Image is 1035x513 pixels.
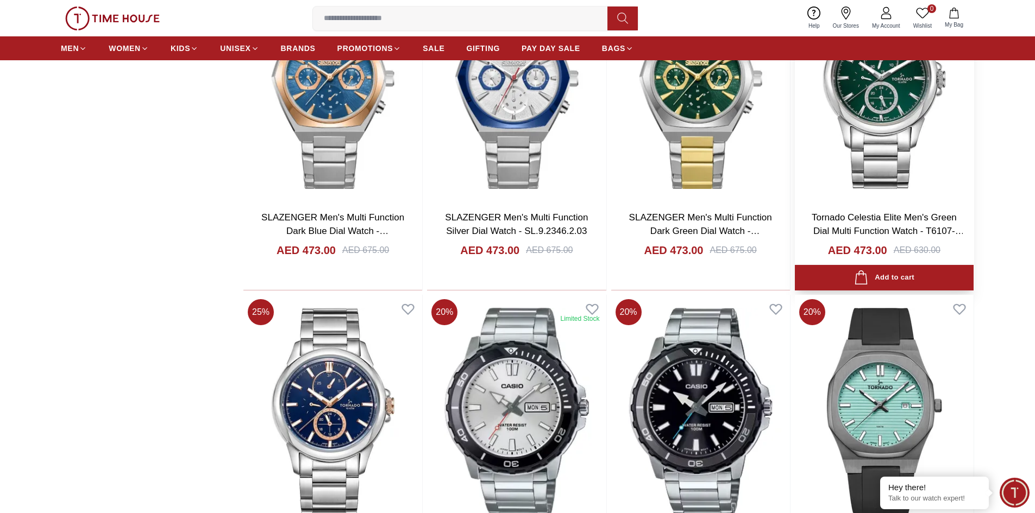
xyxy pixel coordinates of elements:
span: My Account [868,22,905,30]
span: 20 % [431,299,457,325]
div: Add to cart [854,270,914,285]
div: AED 675.00 [342,244,389,257]
span: PROMOTIONS [337,43,393,54]
h4: AED 473.00 [277,243,336,258]
span: UNISEX [220,43,250,54]
img: ... [65,7,160,30]
span: Wishlist [909,22,936,30]
a: 0Wishlist [907,4,938,32]
a: PROMOTIONS [337,39,402,58]
span: SALE [423,43,444,54]
button: My Bag [938,5,970,31]
p: Talk to our watch expert! [888,494,981,503]
div: Limited Stock [560,314,599,323]
div: Hey there! [888,482,981,493]
a: BAGS [602,39,633,58]
span: 0 [927,4,936,13]
a: SLAZENGER Men's Multi Function Silver Dial Watch - SL.9.2346.2.03 [445,212,588,237]
span: PAY DAY SALE [522,43,580,54]
span: 20 % [799,299,825,325]
div: AED 630.00 [894,244,940,257]
a: KIDS [171,39,198,58]
a: SLAZENGER Men's Multi Function Dark Blue Dial Watch - SL.9.2346.2.04 [261,212,404,250]
a: PAY DAY SALE [522,39,580,58]
span: Help [804,22,824,30]
span: MEN [61,43,79,54]
a: Our Stores [826,4,865,32]
h4: AED 473.00 [460,243,519,258]
a: Help [802,4,826,32]
a: SLAZENGER Men's Multi Function Dark Green Dial Watch - SL.9.2346.2.01 [629,212,772,250]
a: WOMEN [109,39,149,58]
span: 25 % [248,299,274,325]
a: BRANDS [281,39,316,58]
div: Chat Widget [1000,478,1030,508]
span: WOMEN [109,43,141,54]
a: Tornado Celestia Elite Men's Green Dial Multi Function Watch - T6107-SBSH [812,212,964,250]
span: BAGS [602,43,625,54]
a: MEN [61,39,87,58]
span: KIDS [171,43,190,54]
a: GIFTING [466,39,500,58]
span: My Bag [940,21,968,29]
span: 20 % [616,299,642,325]
a: UNISEX [220,39,259,58]
span: BRANDS [281,43,316,54]
button: Add to cart [795,265,974,290]
h4: AED 473.00 [644,243,704,258]
div: AED 675.00 [710,244,756,257]
span: GIFTING [466,43,500,54]
h4: AED 473.00 [828,243,887,258]
span: Our Stores [829,22,863,30]
a: SALE [423,39,444,58]
div: AED 675.00 [526,244,573,257]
